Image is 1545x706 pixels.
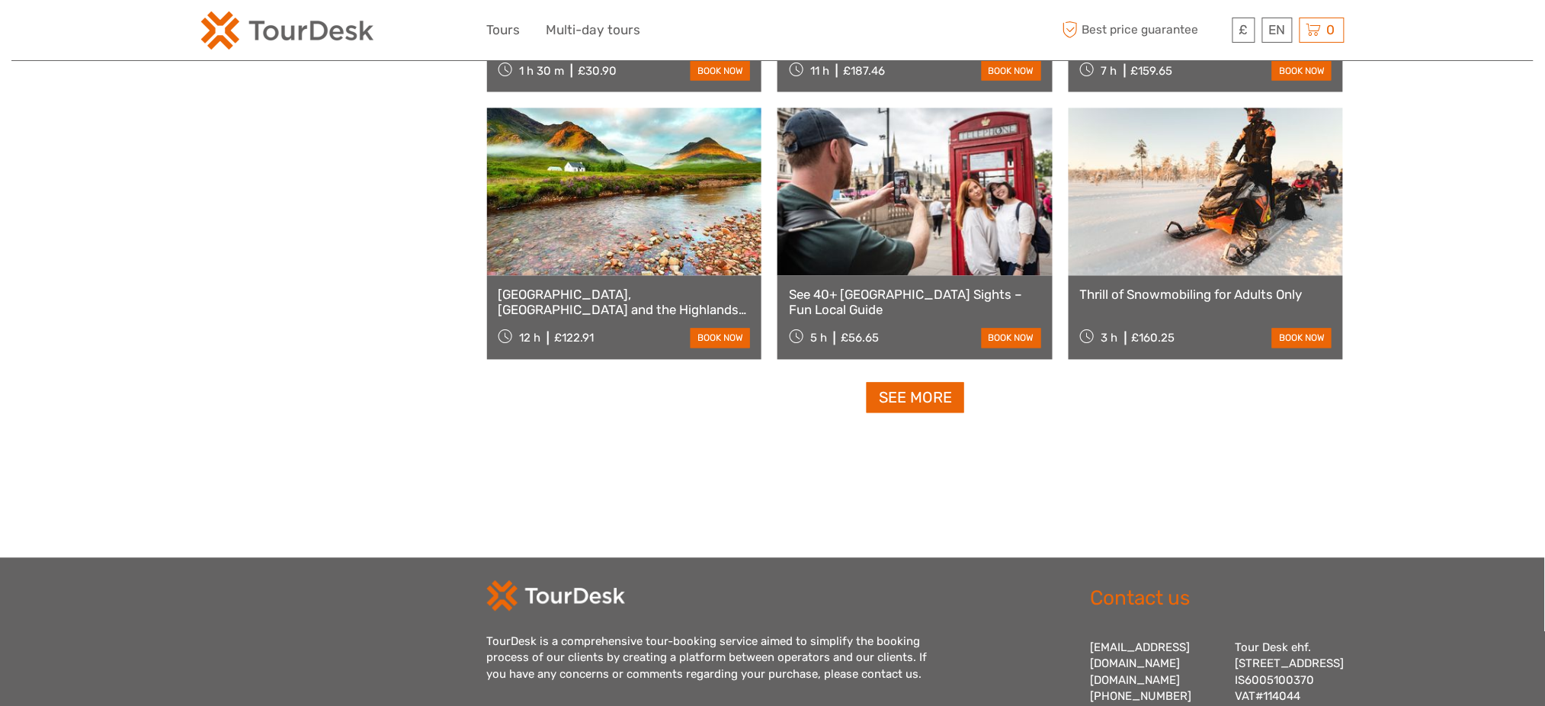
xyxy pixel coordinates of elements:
[487,581,625,611] img: td-logo-white.png
[201,11,373,50] img: 2254-3441b4b5-4e5f-4d00-b396-31f1d84a6ebf_logo_small.png
[498,287,751,319] a: [GEOGRAPHIC_DATA], [GEOGRAPHIC_DATA] and the Highlands Small-Group Day Tour from [GEOGRAPHIC_DATA...
[1080,287,1332,303] a: Thrill of Snowmobiling for Adults Only
[810,64,829,78] span: 11 h
[1091,674,1181,688] a: [DOMAIN_NAME]
[691,61,750,81] a: book now
[691,329,750,348] a: book now
[982,329,1041,348] a: book now
[21,27,172,39] p: We're away right now. Please check back later!
[843,64,885,78] div: £187.46
[578,64,617,78] div: £30.90
[1262,18,1293,43] div: EN
[519,332,540,345] span: 12 h
[867,383,964,414] a: See more
[519,64,564,78] span: 1 h 30 m
[554,332,594,345] div: £122.91
[982,61,1041,81] a: book now
[487,634,944,683] div: TourDesk is a comprehensive tour-booking service aimed to simplify the booking process of our cli...
[1272,61,1332,81] a: book now
[487,19,521,41] a: Tours
[1101,64,1117,78] span: 7 h
[789,287,1041,319] a: See 40+ [GEOGRAPHIC_DATA] Sights – Fun Local Guide
[1091,587,1345,611] h2: Contact us
[1239,22,1249,37] span: £
[1101,332,1118,345] span: 3 h
[1272,329,1332,348] a: book now
[1325,22,1338,37] span: 0
[1059,18,1229,43] span: Best price guarantee
[810,332,827,345] span: 5 h
[547,19,641,41] a: Multi-day tours
[1131,64,1173,78] div: £159.65
[175,24,194,42] button: Open LiveChat chat widget
[841,332,879,345] div: £56.65
[1132,332,1175,345] div: £160.25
